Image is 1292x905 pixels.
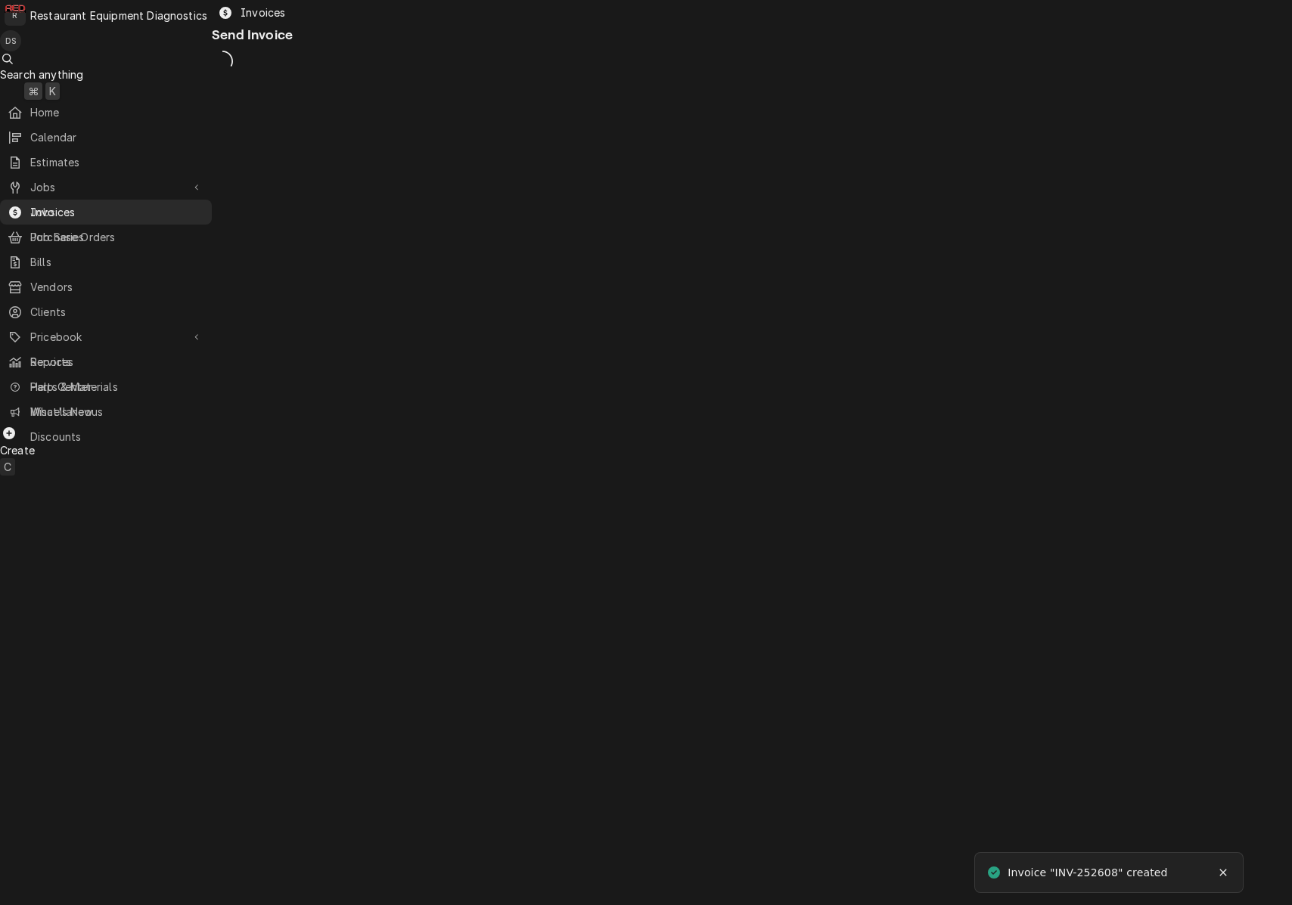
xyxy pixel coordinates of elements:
[28,83,39,99] span: ⌘
[30,129,204,145] span: Calendar
[30,254,204,270] span: Bills
[30,154,204,170] span: Estimates
[30,354,204,370] span: Reports
[30,179,182,195] span: Jobs
[30,229,204,245] span: Purchase Orders
[30,404,203,420] span: What's New
[30,304,204,320] span: Clients
[30,279,204,295] span: Vendors
[212,27,293,42] span: Send Invoice
[49,83,56,99] span: K
[30,8,207,23] div: Restaurant Equipment Diagnostics
[5,5,26,26] div: R
[30,104,204,120] span: Home
[241,5,285,20] span: Invoices
[4,459,11,475] span: C
[30,429,204,445] span: Discounts
[30,204,204,220] span: Invoices
[5,5,26,26] div: Restaurant Equipment Diagnostics's Avatar
[212,48,233,74] span: Loading...
[30,329,182,345] span: Pricebook
[30,379,203,395] span: Help Center
[1008,865,1169,881] div: Invoice "INV-252608" created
